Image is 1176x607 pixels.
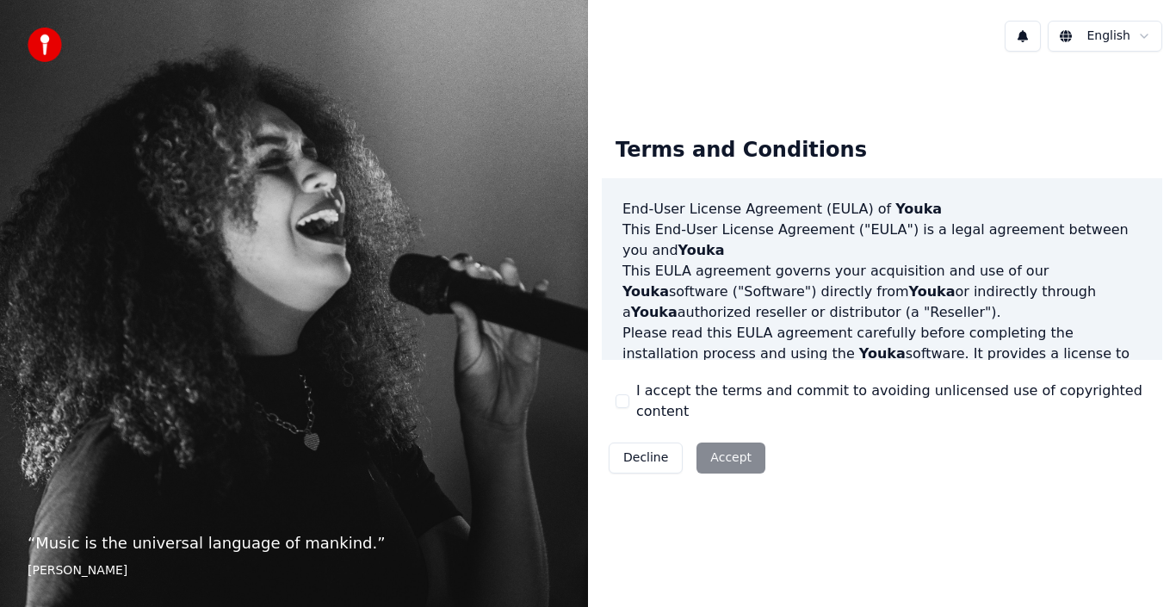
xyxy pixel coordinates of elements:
[909,283,956,300] span: Youka
[602,123,881,178] div: Terms and Conditions
[28,28,62,62] img: youka
[609,443,683,474] button: Decline
[631,304,678,320] span: Youka
[895,201,942,217] span: Youka
[622,220,1142,261] p: This End-User License Agreement ("EULA") is a legal agreement between you and
[859,345,906,362] span: Youka
[622,199,1142,220] h3: End-User License Agreement (EULA) of
[636,381,1148,422] label: I accept the terms and commit to avoiding unlicensed use of copyrighted content
[28,531,560,555] p: “ Music is the universal language of mankind. ”
[622,261,1142,323] p: This EULA agreement governs your acquisition and use of our software ("Software") directly from o...
[28,562,560,579] footer: [PERSON_NAME]
[622,323,1142,406] p: Please read this EULA agreement carefully before completing the installation process and using th...
[622,283,669,300] span: Youka
[678,242,725,258] span: Youka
